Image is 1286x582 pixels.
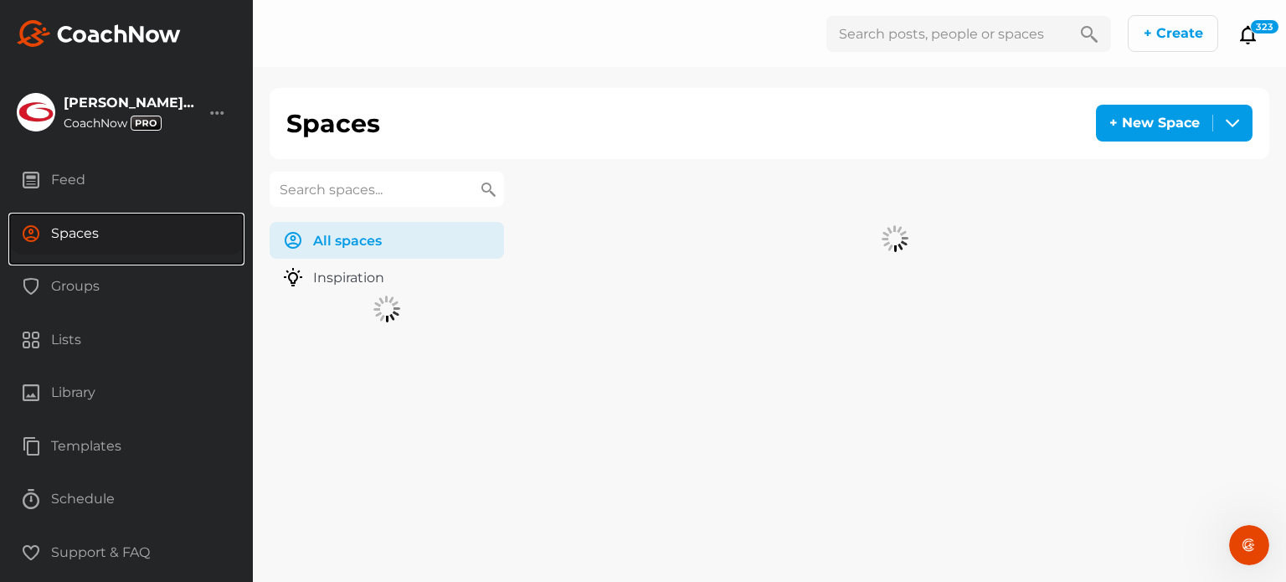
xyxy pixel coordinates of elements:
[64,116,198,131] div: CoachNow
[1097,106,1212,141] div: + New Space
[8,159,244,213] a: Feed
[286,105,380,142] h1: Spaces
[373,296,400,322] img: G6gVgL6ErOh57ABN0eRmCEwV0I4iEi4d8EwaPGI0tHgoAbU4EAHFLEQAh+QQFCgALACwIAA4AGAASAAAEbHDJSesaOCdk+8xg...
[18,94,54,131] img: square_0aee7b555779b671652530bccc5f12b4.jpg
[9,159,244,201] div: Feed
[826,16,1067,52] input: Search posts, people or spaces
[9,532,244,574] div: Support & FAQ
[882,225,908,252] img: G6gVgL6ErOh57ABN0eRmCEwV0I4iEi4d8EwaPGI0tHgoAbU4EAHFLEQAh+QQFCgALACwIAA4AGAASAAAEbHDJSesaOCdk+8xg...
[9,265,244,307] div: Groups
[17,20,181,47] img: svg+xml;base64,PHN2ZyB3aWR0aD0iMTk2IiBoZWlnaHQ9IjMyIiB2aWV3Qm94PSIwIDAgMTk2IDMyIiBmaWxsPSJub25lIi...
[8,213,244,266] a: Spaces
[1250,19,1279,34] div: 323
[283,267,303,287] img: menuIcon
[1096,105,1253,142] button: + New Space
[8,478,244,532] a: Schedule
[313,232,382,250] p: All spaces
[270,172,504,207] input: Search spaces...
[8,265,244,319] a: Groups
[131,116,162,131] img: svg+xml;base64,PHN2ZyB3aWR0aD0iMzciIGhlaWdodD0iMTgiIHZpZXdCb3g9IjAgMCAzNyAxOCIgZmlsbD0ibm9uZSIgeG...
[1128,15,1218,52] button: + Create
[9,213,244,255] div: Spaces
[64,96,198,110] div: [PERSON_NAME] Golf
[1238,24,1258,45] button: 323
[283,230,303,250] img: menuIcon
[313,269,384,286] p: Inspiration
[9,372,244,414] div: Library
[9,478,244,520] div: Schedule
[8,372,244,425] a: Library
[8,425,244,479] a: Templates
[1229,525,1269,565] iframe: Intercom live chat
[9,425,244,467] div: Templates
[9,319,244,361] div: Lists
[8,319,244,373] a: Lists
